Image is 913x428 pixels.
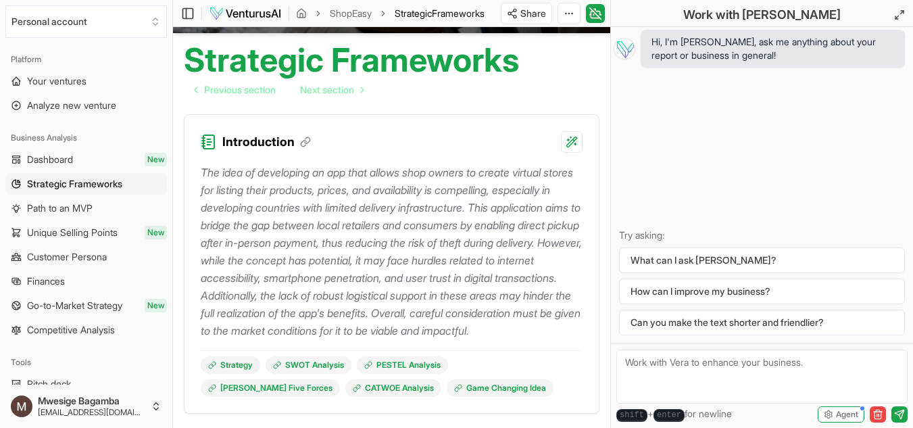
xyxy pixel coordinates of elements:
span: Your ventures [27,74,87,88]
a: Go to next page [289,76,374,103]
button: Agent [818,406,864,423]
img: logo [209,5,282,22]
button: Can you make the text shorter and friendlier? [619,310,905,335]
a: ShopEasy [330,7,372,20]
a: [PERSON_NAME] Five Forces [201,379,340,397]
span: Frameworks [432,7,485,19]
h2: Work with [PERSON_NAME] [683,5,841,24]
kbd: shift [616,409,647,422]
span: [EMAIL_ADDRESS][DOMAIN_NAME] [38,407,145,418]
a: DashboardNew [5,149,167,170]
a: Finances [5,270,167,292]
a: Strategy [201,356,260,374]
span: Go-to-Market Strategy [27,299,122,312]
a: Competitive Analysis [5,319,167,341]
span: Competitive Analysis [27,323,115,337]
p: Try asking: [619,229,905,242]
span: Unique Selling Points [27,226,118,239]
kbd: enter [653,409,685,422]
nav: breadcrumb [296,7,485,20]
button: Select an organization [5,5,167,38]
a: SWOT Analysis [266,356,351,374]
span: StrategicFrameworks [395,7,485,20]
a: Pitch deck [5,373,167,395]
a: PESTEL Analysis [357,356,448,374]
span: Path to an MVP [27,201,93,215]
span: New [145,226,167,239]
a: Game Changing Idea [447,379,553,397]
h3: Introduction [222,133,311,151]
a: Go to previous page [184,76,287,103]
button: Mwesige Bagamba[EMAIL_ADDRESS][DOMAIN_NAME] [5,390,167,423]
span: Strategic Frameworks [27,177,122,191]
span: Finances [27,275,65,288]
p: The idea of developing an app that allows shop owners to create virtual stores for listing their ... [201,164,583,339]
a: Your ventures [5,70,167,92]
span: Dashboard [27,153,73,166]
span: Previous section [204,83,276,97]
a: CATWOE Analysis [345,379,441,397]
div: Tools [5,352,167,373]
h1: Strategic Frameworks [184,44,519,76]
span: Share [520,7,546,20]
span: Hi, I'm [PERSON_NAME], ask me anything about your report or business in general! [651,35,894,62]
span: Analyze new venture [27,99,116,112]
button: How can I improve my business? [619,279,905,304]
span: New [145,299,167,312]
button: Share [501,3,552,24]
span: Mwesige Bagamba [38,395,145,407]
a: Go-to-Market StrategyNew [5,295,167,316]
a: Customer Persona [5,246,167,268]
span: Next section [300,83,354,97]
a: Analyze new venture [5,95,167,116]
span: Pitch deck [27,377,71,391]
a: Unique Selling PointsNew [5,222,167,243]
a: Path to an MVP [5,197,167,219]
span: New [145,153,167,166]
span: + for newline [616,407,732,422]
div: Business Analysis [5,127,167,149]
a: Strategic Frameworks [5,173,167,195]
div: Platform [5,49,167,70]
span: Agent [836,409,858,420]
img: ACg8ocI7UdKXRY0E60K4LpdGGxgkNdVULwJoFKHRc4hmlF1dT6_2AA=s96-c [11,396,32,417]
nav: pagination [184,76,374,103]
span: Customer Persona [27,250,107,264]
img: Vera [614,38,635,60]
button: What can I ask [PERSON_NAME]? [619,247,905,273]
